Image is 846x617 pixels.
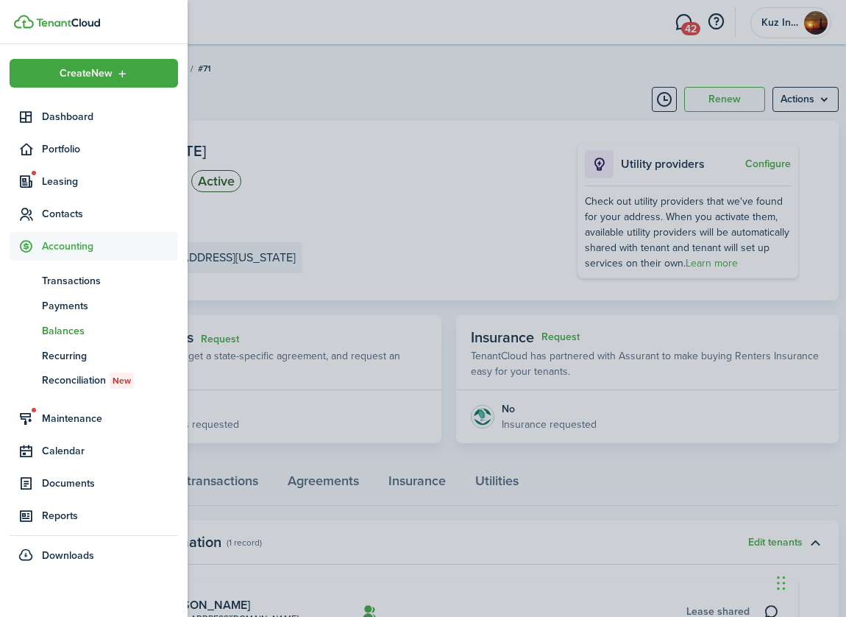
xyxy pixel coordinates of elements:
button: Open menu [10,59,178,88]
a: ReconciliationNew [10,368,178,393]
span: Balances [42,323,178,339]
a: Recurring [10,343,178,368]
span: Leasing [42,174,178,189]
span: Transactions [42,273,178,289]
span: Documents [42,476,178,491]
iframe: Chat Widget [772,546,846,617]
img: TenantCloud [36,18,100,27]
a: Balances [10,318,178,343]
span: Contacts [42,206,178,222]
span: Create New [60,68,113,79]
span: Payments [42,298,178,314]
span: Calendar [42,443,178,459]
a: Dashboard [10,102,178,131]
a: Payments [10,293,178,318]
span: Recurring [42,348,178,364]
div: Drag [777,561,786,605]
span: Reconciliation [42,373,178,389]
a: Transactions [10,268,178,293]
span: Maintenance [42,411,178,426]
span: Downloads [42,548,94,563]
img: TenantCloud [14,15,34,29]
span: Portfolio [42,141,178,157]
span: Dashboard [42,109,178,124]
span: Accounting [42,239,178,254]
span: New [113,374,131,387]
a: Reports [10,501,178,530]
span: Reports [42,508,178,523]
